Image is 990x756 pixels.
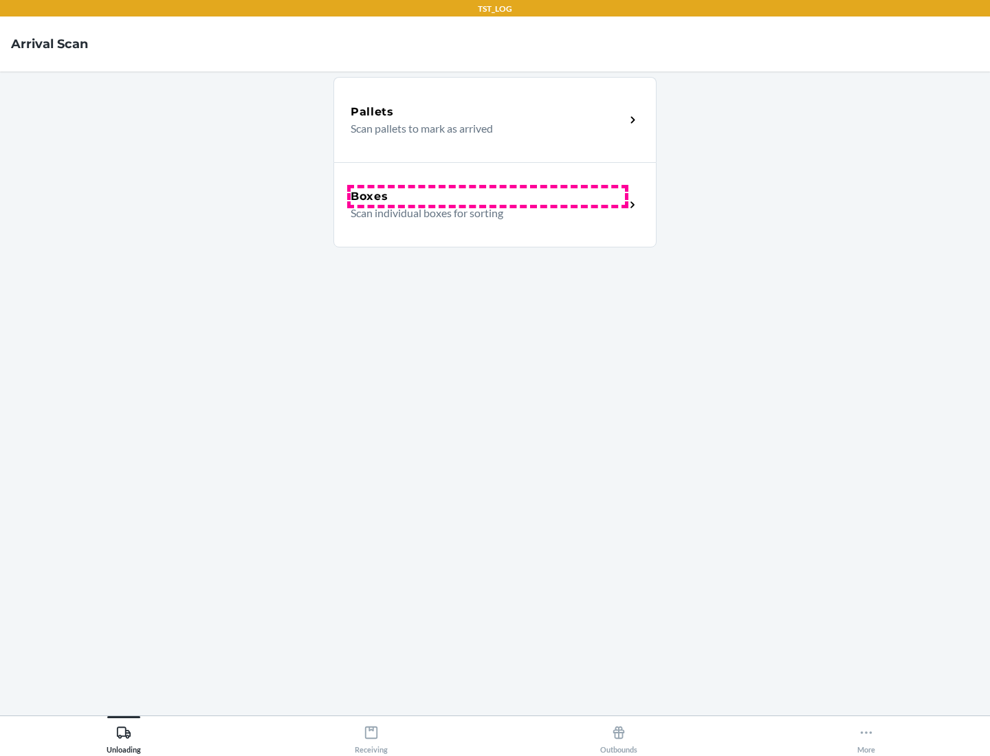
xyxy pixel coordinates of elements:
[351,205,614,221] p: Scan individual boxes for sorting
[857,720,875,754] div: More
[600,720,637,754] div: Outbounds
[107,720,141,754] div: Unloading
[351,104,394,120] h5: Pallets
[333,162,657,247] a: BoxesScan individual boxes for sorting
[351,188,388,205] h5: Boxes
[351,120,614,137] p: Scan pallets to mark as arrived
[742,716,990,754] button: More
[355,720,388,754] div: Receiving
[495,716,742,754] button: Outbounds
[333,77,657,162] a: PalletsScan pallets to mark as arrived
[478,3,512,15] p: TST_LOG
[11,35,88,53] h4: Arrival Scan
[247,716,495,754] button: Receiving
